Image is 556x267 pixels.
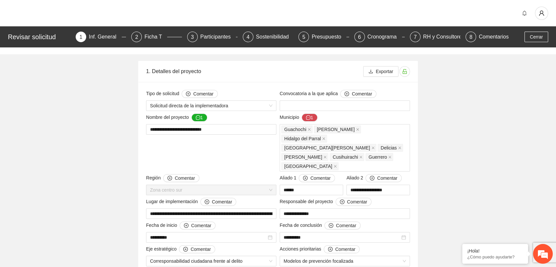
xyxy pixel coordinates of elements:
button: Lugar de implementación [200,198,236,206]
span: Tipo de solicitud [146,90,218,98]
span: 7 [414,34,417,40]
span: Nombre del proyecto [146,114,207,121]
span: Convocatoria a la que aplica [280,90,376,98]
div: Cronograma [367,32,402,42]
button: Cerrar [524,32,548,42]
button: bell [519,8,530,18]
span: plus-circle [344,92,349,97]
span: plus-circle [205,200,209,205]
span: Aliado 2 [346,174,402,182]
span: 4 [247,34,250,40]
span: close [388,155,392,159]
span: close [322,137,325,140]
div: Comentarios [479,32,509,42]
span: 8 [469,34,472,40]
div: 8Comentarios [466,32,509,42]
span: Cuauhtémoc [281,153,328,161]
span: Modelos de prevención focalizada [284,256,406,266]
span: message [306,115,311,120]
div: Minimizar ventana de chat en vivo [108,3,124,19]
div: 6Cronograma [354,32,405,42]
button: Región [163,174,199,182]
span: Comentar [377,174,397,182]
span: Corresponsabilidad ciudadana frente al delito [150,256,272,266]
span: close [323,155,327,159]
span: message [196,115,200,120]
span: Santa Bárbara [281,144,376,152]
span: plus-circle [303,176,308,181]
span: close [356,128,359,131]
span: Comentar [335,246,355,253]
div: Inf. General [89,32,122,42]
span: Estamos en línea. [38,88,91,154]
span: Guadalupe y Calvo [314,125,361,133]
span: Chihuahua [281,162,339,170]
span: plus-circle [186,92,190,97]
div: Ficha T [144,32,167,42]
span: Aliado 1 [280,174,335,182]
div: Sostenibilidad [256,32,294,42]
span: Eje estratégico [146,245,215,253]
span: Comentar [347,198,367,205]
span: plus-circle [328,247,333,252]
span: bell [519,11,529,16]
button: Acciones prioritarias [324,245,360,253]
span: Delicias [378,144,403,152]
button: Responsable del proyecto [336,198,371,206]
span: Región [146,174,199,182]
span: plus-circle [167,176,172,181]
span: Hidalgo del Parral [281,135,327,143]
span: Comentar [191,222,211,229]
div: Presupuesto [312,32,346,42]
div: 3Participantes [187,32,238,42]
button: Municipio [302,114,317,121]
span: 3 [191,34,194,40]
span: plus-circle [340,200,344,205]
div: 4Sostenibilidad [243,32,293,42]
div: ¡Hola! [467,248,523,254]
span: unlock [400,69,410,74]
span: plus-circle [329,223,333,228]
span: Guerrero [368,153,387,161]
span: [PERSON_NAME] [317,126,355,133]
span: Comentar [310,174,330,182]
button: Eje estratégico [179,245,215,253]
span: 1 [80,34,83,40]
div: Participantes [200,32,236,42]
button: unlock [399,66,410,77]
span: Cusihuirachi [333,153,358,161]
span: Comentar [190,246,211,253]
div: RH y Consultores [423,32,469,42]
div: 7RH y Consultores [410,32,460,42]
div: 1Inf. General [76,32,126,42]
span: Cerrar [530,33,543,40]
button: Nombre del proyecto [191,114,207,121]
button: Fecha de conclusión [324,222,360,229]
span: close [308,128,311,131]
button: Convocatoria a la que aplica [340,90,376,98]
span: Fecha de conclusión [280,222,361,229]
div: 5Presupuesto [298,32,349,42]
div: Revisar solicitud [8,32,72,42]
span: close [334,165,337,168]
span: plus-circle [183,247,188,252]
div: 1. Detalles del proyecto [146,62,363,81]
span: Delicias [381,144,397,151]
span: [GEOGRAPHIC_DATA] [284,163,332,170]
span: Exportar [376,68,393,75]
button: Fecha de inicio [180,222,215,229]
span: Municipio [280,114,317,121]
span: plus-circle [370,176,374,181]
span: user [535,10,548,16]
span: Acciones prioritarias [280,245,360,253]
span: [PERSON_NAME] [284,153,322,161]
span: Comentar [336,222,356,229]
div: Chatee con nosotros ahora [34,34,111,42]
p: ¿Cómo puedo ayudarte? [467,254,523,259]
span: Comentar [193,90,213,97]
span: Hidalgo del Parral [284,135,321,142]
span: Responsable del proyecto [280,198,371,206]
span: Cusihuirachi [330,153,364,161]
span: Comentar [212,198,232,205]
span: close [371,146,375,149]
